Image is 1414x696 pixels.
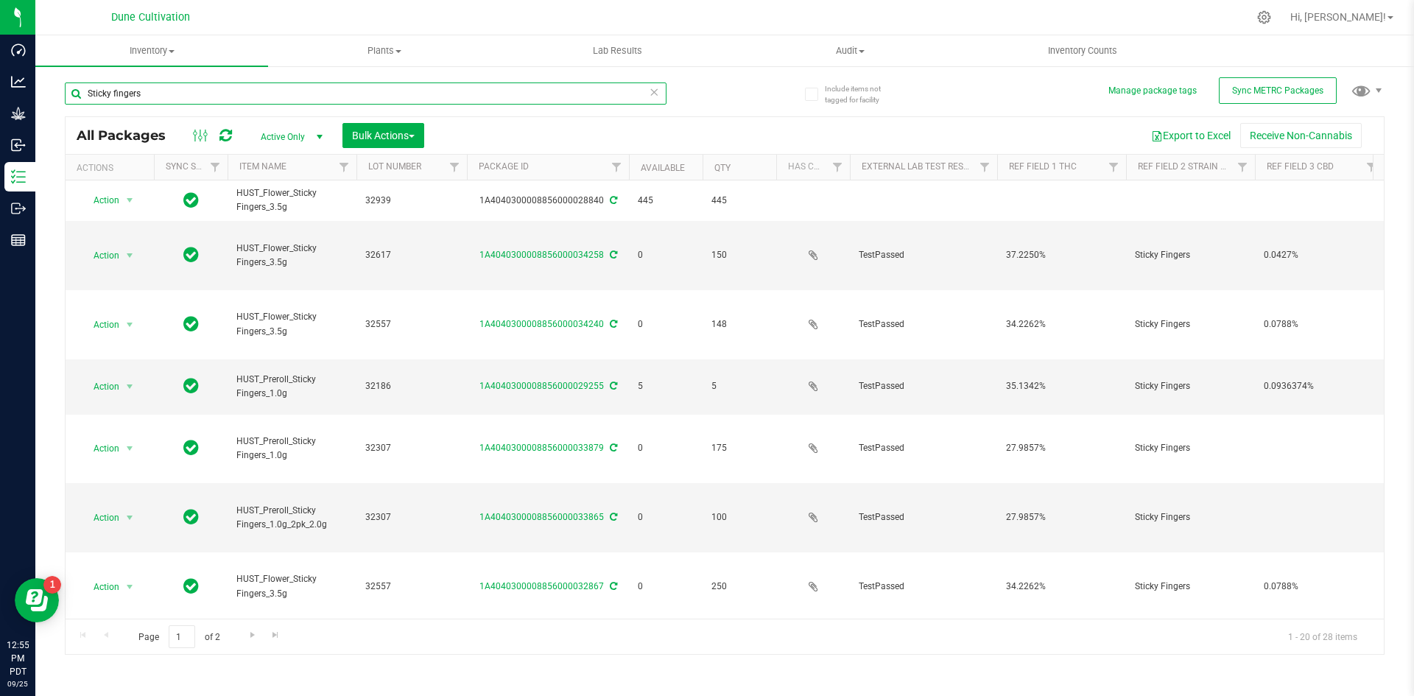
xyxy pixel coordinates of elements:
span: TestPassed [859,248,988,262]
a: Filter [1102,155,1126,180]
span: Dune Cultivation [111,11,190,24]
span: Sticky Fingers [1135,379,1246,393]
a: Filter [1231,155,1255,180]
a: Plants [268,35,501,66]
a: Filter [605,155,629,180]
a: Lab Results [501,35,734,66]
a: 1A4040300008856000033865 [479,512,604,522]
button: Manage package tags [1108,85,1197,97]
a: Lot Number [368,161,421,172]
span: Bulk Actions [352,130,415,141]
span: 150 [711,248,767,262]
a: 1A4040300008856000033879 [479,443,604,453]
span: TestPassed [859,510,988,524]
span: 34.2262% [1006,317,1117,331]
span: HUST_Flower_Sticky Fingers_3.5g [236,310,348,338]
span: Inventory Counts [1028,44,1137,57]
button: Bulk Actions [342,123,424,148]
span: Sync from Compliance System [608,581,617,591]
span: HUST_Preroll_Sticky Fingers_1.0g [236,435,348,463]
span: In Sync [183,376,199,396]
span: Action [80,376,120,397]
a: 1A4040300008856000034258 [479,250,604,260]
span: 32617 [365,248,458,262]
span: TestPassed [859,441,988,455]
span: 0.0788% [1264,317,1375,331]
span: 0 [638,248,694,262]
span: 100 [711,510,767,524]
span: Action [80,190,120,211]
a: Filter [203,155,228,180]
span: In Sync [183,314,199,334]
a: Available [641,163,685,173]
span: 250 [711,580,767,594]
span: HUST_Preroll_Sticky Fingers_1.0g_2pk_2.0g [236,504,348,532]
span: select [121,438,139,459]
inline-svg: Reports [11,233,26,247]
span: Sticky Fingers [1135,510,1246,524]
span: 0.0788% [1264,580,1375,594]
a: Inventory [35,35,268,66]
span: Sync METRC Packages [1232,85,1323,96]
span: Include items not tagged for facility [825,83,898,105]
span: Inventory [35,44,268,57]
inline-svg: Inventory [11,169,26,184]
span: Action [80,577,120,597]
span: TestPassed [859,317,988,331]
iframe: Resource center [15,578,59,622]
span: 175 [711,441,767,455]
a: Filter [332,155,356,180]
a: Go to the next page [242,625,263,645]
span: All Packages [77,127,180,144]
a: Sync Status [166,161,222,172]
span: HUST_Flower_Sticky Fingers_3.5g [236,242,348,270]
span: 32307 [365,510,458,524]
span: select [121,314,139,335]
a: Filter [973,155,997,180]
a: Filter [826,155,850,180]
a: External Lab Test Result [862,161,977,172]
span: Audit [734,44,965,57]
a: 1A4040300008856000032867 [479,581,604,591]
span: Sync from Compliance System [608,443,617,453]
a: Item Name [239,161,286,172]
span: In Sync [183,437,199,458]
span: In Sync [183,190,199,211]
span: select [121,190,139,211]
inline-svg: Grow [11,106,26,121]
a: Ref Field 3 CBD [1267,161,1334,172]
span: 35.1342% [1006,379,1117,393]
th: Has COA [776,155,850,180]
span: 32557 [365,580,458,594]
span: select [121,376,139,397]
a: Qty [714,163,731,173]
span: Plants [269,44,500,57]
span: 0 [638,441,694,455]
span: Sync from Compliance System [608,381,617,391]
input: Search Package ID, Item Name, SKU, Lot or Part Number... [65,82,666,105]
span: Page of 2 [126,625,232,648]
div: Actions [77,163,148,173]
span: 1 - 20 of 28 items [1276,625,1369,647]
span: 0 [638,510,694,524]
div: Manage settings [1255,10,1273,24]
span: Sticky Fingers [1135,580,1246,594]
span: 27.9857% [1006,441,1117,455]
p: 12:55 PM PDT [7,639,29,678]
inline-svg: Outbound [11,201,26,216]
span: Sync from Compliance System [608,250,617,260]
span: 445 [638,194,694,208]
span: Sticky Fingers [1135,317,1246,331]
span: 32557 [365,317,458,331]
span: 5 [638,379,694,393]
span: In Sync [183,576,199,597]
a: Filter [1360,155,1384,180]
span: Sticky Fingers [1135,441,1246,455]
span: Hi, [PERSON_NAME]! [1290,11,1386,23]
a: 1A4040300008856000034240 [479,319,604,329]
span: Action [80,507,120,528]
span: select [121,245,139,266]
a: Audit [734,35,966,66]
span: 0.0936374% [1264,379,1375,393]
button: Sync METRC Packages [1219,77,1337,104]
